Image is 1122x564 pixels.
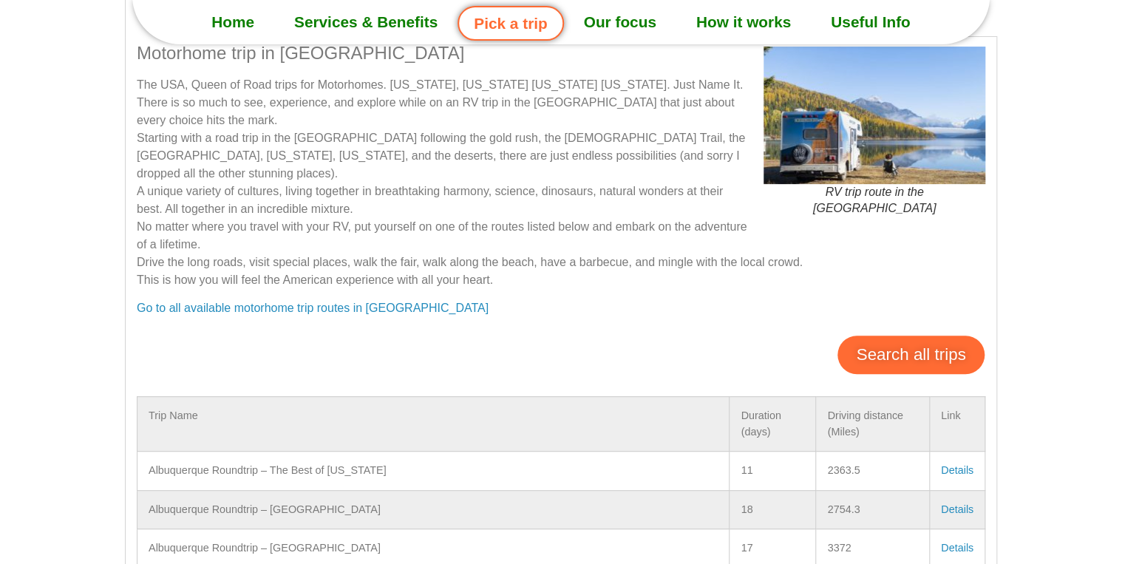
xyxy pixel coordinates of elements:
td: Driving distance (Miles) [816,396,930,451]
a: Details [941,503,973,515]
a: Search all trips [837,336,984,374]
figcaption: RV trip route in the [GEOGRAPHIC_DATA] [764,184,985,217]
td: Link [929,396,985,451]
td: Albuquerque Roundtrip – [GEOGRAPHIC_DATA] [137,490,730,529]
td: 11 [730,452,816,491]
a: Go to all available motorhome trip routes in [GEOGRAPHIC_DATA] [137,302,489,314]
a: Details [941,464,973,476]
a: How it works [676,4,811,41]
td: Trip Name [137,396,730,451]
td: Duration (days) [730,396,816,451]
td: Albuquerque Roundtrip – The Best of [US_STATE] [137,452,730,491]
td: 18 [730,490,816,529]
a: Services & Benefits [274,4,458,41]
a: Details [941,542,973,554]
a: Pick a trip [458,6,563,41]
a: Our focus [564,4,676,41]
nav: Menu [132,4,990,41]
p: The USA, Queen of Road trips for Motorhomes. [US_STATE], [US_STATE] [US_STATE] [US_STATE]. Just N... [137,76,985,289]
a: Useful Info [811,4,930,41]
td: 2363.5 [816,452,930,491]
img: RV trip route in the USA [764,47,985,184]
a: Home [191,4,274,41]
td: 2754.3 [816,490,930,529]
